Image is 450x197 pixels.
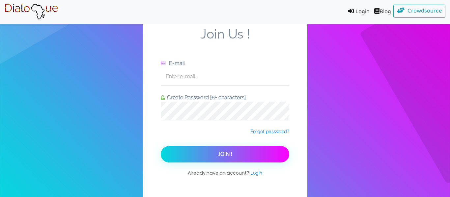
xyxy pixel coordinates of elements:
button: Join ! [161,146,289,162]
span: Forgot password? [250,129,289,134]
a: Login [250,170,262,176]
a: Login [343,5,372,19]
span: E-mail [167,60,185,66]
a: Crowdsource [393,5,446,18]
span: Login [250,170,262,176]
span: Join Us ! [161,26,289,60]
input: Enter e-mail [161,67,289,86]
img: Brand [5,4,58,20]
span: Already have an account? [188,169,262,183]
span: Join ! [218,151,232,157]
span: Create Password [6+ characters] [165,94,246,101]
a: Forgot password? [250,128,289,135]
a: Blog [372,5,393,19]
